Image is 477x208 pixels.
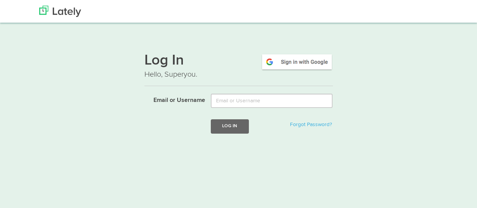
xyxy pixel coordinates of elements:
[211,94,333,108] input: Email or Username
[261,53,333,71] img: google-signin.png
[144,53,333,69] h1: Log In
[139,94,206,105] label: Email or Username
[211,119,248,133] button: Log In
[39,6,81,17] img: Lately
[290,122,332,127] a: Forgot Password?
[144,69,333,80] p: Hello, Superyou.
